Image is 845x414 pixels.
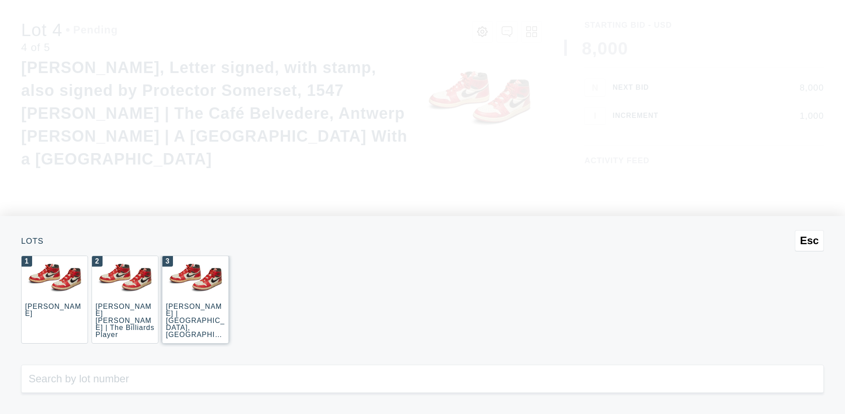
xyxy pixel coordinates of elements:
[22,256,32,267] div: 1
[21,237,824,245] div: Lots
[92,256,103,267] div: 2
[96,303,154,338] div: [PERSON_NAME] [PERSON_NAME] | The Billiards Player
[21,365,824,393] input: Search by lot number
[25,303,81,317] div: [PERSON_NAME]
[795,230,824,251] button: Esc
[166,303,225,374] div: [PERSON_NAME] | [GEOGRAPHIC_DATA], [GEOGRAPHIC_DATA] ([GEOGRAPHIC_DATA], [GEOGRAPHIC_DATA])
[800,234,819,247] span: Esc
[162,256,173,267] div: 3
